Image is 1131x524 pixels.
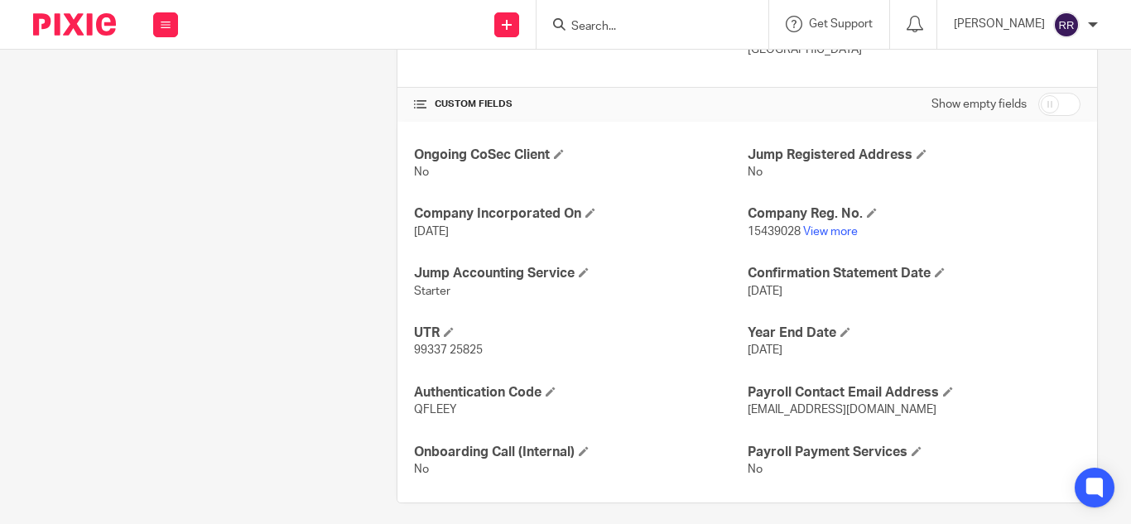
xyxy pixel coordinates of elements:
h4: CUSTOM FIELDS [414,98,747,111]
span: QFLEEY [414,404,457,416]
h4: Company Incorporated On [414,205,747,223]
span: No [748,166,763,178]
h4: Jump Accounting Service [414,265,747,282]
span: 15439028 [748,226,801,238]
span: No [414,166,429,178]
span: [DATE] [414,226,449,238]
label: Show empty fields [931,96,1027,113]
h4: Onboarding Call (Internal) [414,444,747,461]
p: [GEOGRAPHIC_DATA] [748,41,1080,58]
h4: UTR [414,324,747,342]
h4: Ongoing CoSec Client [414,147,747,164]
span: 99337 25825 [414,344,483,356]
h4: Jump Registered Address [748,147,1080,164]
h4: Payroll Contact Email Address [748,384,1080,401]
span: No [748,464,763,475]
h4: Payroll Payment Services [748,444,1080,461]
h4: Confirmation Statement Date [748,265,1080,282]
span: [EMAIL_ADDRESS][DOMAIN_NAME] [748,404,936,416]
img: svg%3E [1053,12,1080,38]
img: Pixie [33,13,116,36]
h4: Year End Date [748,324,1080,342]
h4: Company Reg. No. [748,205,1080,223]
span: No [414,464,429,475]
span: Get Support [809,18,873,30]
h4: Authentication Code [414,384,747,401]
span: [DATE] [748,344,782,356]
input: Search [570,20,719,35]
span: [DATE] [748,286,782,297]
a: View more [803,226,858,238]
span: Starter [414,286,450,297]
p: [PERSON_NAME] [954,16,1045,32]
